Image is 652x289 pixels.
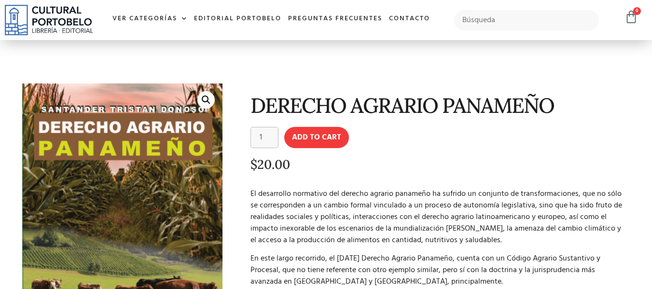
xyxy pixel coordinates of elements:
a: Editorial Portobelo [191,9,285,29]
a: Preguntas frecuentes [285,9,386,29]
span: $ [250,156,257,172]
span: 0 [633,7,641,15]
a: Ver Categorías [109,9,191,29]
h1: DERECHO AGRARIO PANAMEÑO [250,94,627,117]
a: 🔍 [197,91,215,109]
p: En este largo recorrido, el [DATE] Derecho Agrario Panameño, cuenta con un Código Agrario Sustant... [250,253,627,288]
a: 0 [624,10,638,24]
input: Product quantity [250,127,278,148]
button: Add to cart [284,127,349,148]
input: Búsqueda [454,10,599,30]
bdi: 20.00 [250,156,290,172]
a: Contacto [386,9,433,29]
p: El desarrollo normativo del derecho agrario panameño ha sufrido un conjunto de transformaciones, ... [250,188,627,246]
